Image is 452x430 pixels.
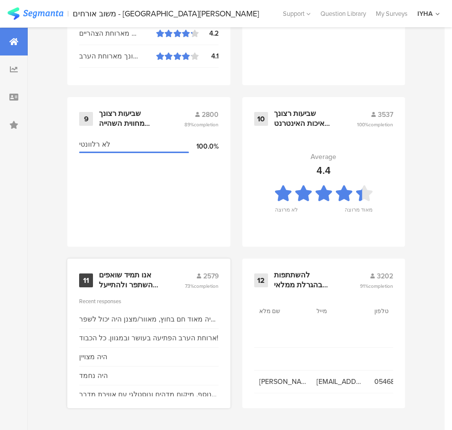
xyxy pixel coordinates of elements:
[199,51,219,61] div: 4.1
[357,121,393,128] span: 100%
[316,376,364,387] span: [EMAIL_ADDRESS][DOMAIN_NAME]
[311,152,336,162] div: Average
[254,112,268,126] div: 10
[283,6,311,21] div: Support
[194,282,219,290] span: completion
[79,112,93,126] div: 9
[417,9,433,18] div: IYHA
[79,371,108,381] div: היה נחמד
[189,141,219,152] div: 100.0%
[254,273,268,287] div: 12
[368,282,393,290] span: completion
[79,28,156,39] div: שביעות רצונך מארוחת הצהריים
[316,9,371,18] a: Question Library
[371,9,412,18] a: My Surveys
[184,121,219,128] span: 89%
[316,163,331,178] div: 4.4
[79,273,93,287] div: 11
[67,8,69,19] div: |
[259,376,307,387] span: [PERSON_NAME]
[79,139,110,150] span: לא רלוונטי
[360,282,393,290] span: 91%
[79,389,219,400] div: בנוסף, מיקום מדהים ונוסטלגי עם אווירת מדבר ייחודית. שירותיות ואיכות בלתי מתפשרת ברמה גבוהה. יישר ...
[73,9,259,18] div: משוב אורחים - [GEOGRAPHIC_DATA][PERSON_NAME]
[377,271,393,281] span: 3202
[316,307,361,316] section: מייל
[79,314,219,324] div: היה מאוד חם בחוץ, מאוור/מצנן היה יכול לשפר מאוד את חווית השהות אצלכם, תודה!
[99,109,160,128] div: שביעות רצונך מחווית השהייה בבריכה וסביבתה
[79,352,107,362] div: היה מצויין
[345,206,372,219] div: מאוד מרוצה
[7,7,63,20] img: segmanta logo
[203,271,219,281] span: 2579
[202,109,219,120] span: 2800
[274,270,336,290] div: להשתתפות בהגרלת ממלאי המשובים יש למלא את הפרטים
[199,28,219,39] div: 4.2
[275,206,298,219] div: לא מרוצה
[79,297,219,305] div: Recent responses
[274,109,333,128] div: שביעות רצונך מאיכות האינטרנט האלחוטי בשטחי האכסניה
[368,121,393,128] span: completion
[194,121,219,128] span: completion
[374,376,422,387] span: 0546874772
[79,51,156,61] div: שביעות רצונך מארוחת הערב
[99,270,161,290] div: אנו תמיד שואפים להשתפר ולהתייעל ודעתך חשובה לנו
[378,109,393,120] span: 3537
[374,307,419,316] section: טלפון
[185,282,219,290] span: 73%
[79,333,218,343] div: ארוחת הערב הפתיעה בעושר ובמגוון. כל הכבוד!
[259,307,304,316] section: שם מלא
